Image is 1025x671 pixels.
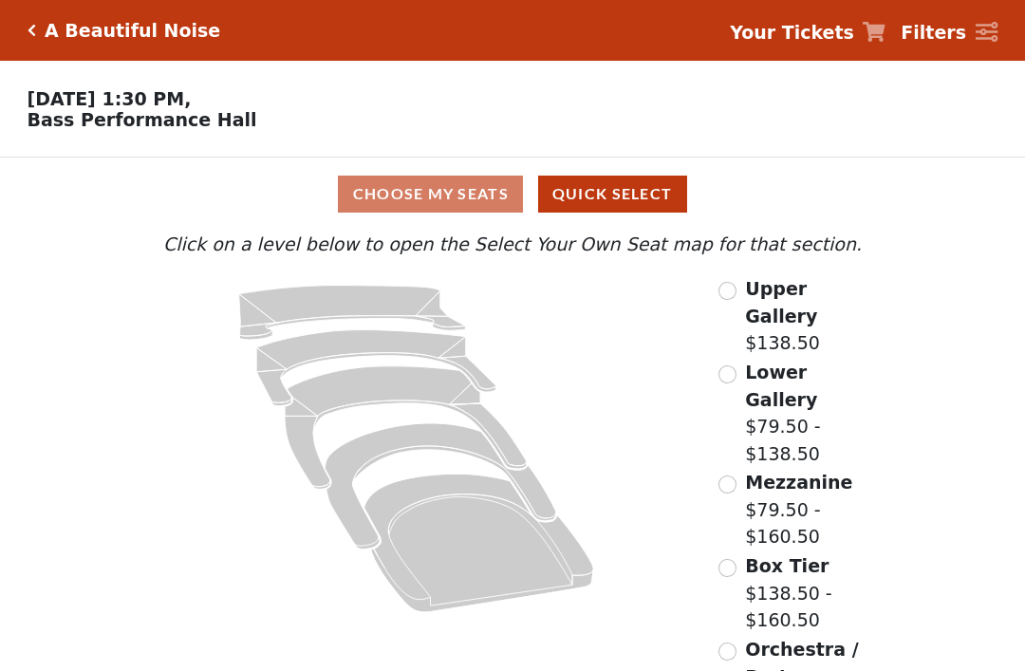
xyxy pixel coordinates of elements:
path: Lower Gallery - Seats Available: 22 [256,330,495,406]
span: Lower Gallery [745,362,817,410]
p: Click on a level below to open the Select Your Own Seat map for that section. [141,231,884,258]
span: Box Tier [745,555,829,576]
span: Upper Gallery [745,278,817,326]
path: Orchestra / Parterre Circle - Seats Available: 20 [364,474,594,612]
span: Mezzanine [745,472,852,493]
button: Quick Select [538,176,687,213]
label: $138.50 - $160.50 [745,552,884,634]
a: Click here to go back to filters [28,24,36,37]
strong: Filters [901,22,966,43]
label: $79.50 - $160.50 [745,469,884,550]
h5: A Beautiful Noise [45,20,220,42]
a: Your Tickets [730,19,885,47]
label: $138.50 [745,275,884,357]
a: Filters [901,19,997,47]
strong: Your Tickets [730,22,854,43]
path: Upper Gallery - Seats Available: 248 [239,286,466,340]
label: $79.50 - $138.50 [745,359,884,467]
